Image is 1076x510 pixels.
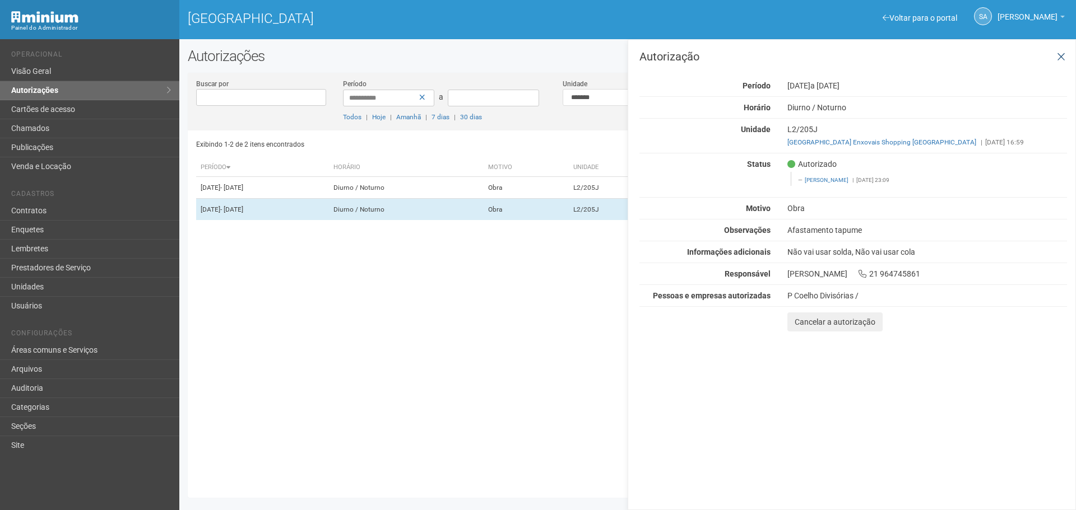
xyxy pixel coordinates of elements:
[220,205,243,213] span: - [DATE]
[329,158,484,177] th: Horário
[974,7,992,25] a: SA
[343,113,361,121] a: Todos
[981,138,982,146] span: |
[396,113,421,121] a: Amanhã
[196,79,229,89] label: Buscar por
[390,113,392,121] span: |
[196,177,329,199] td: [DATE]
[439,92,443,101] span: a
[196,199,329,221] td: [DATE]
[998,2,1058,21] span: Silvio Anjos
[779,269,1075,279] div: [PERSON_NAME] 21 964745861
[196,136,624,153] div: Exibindo 1-2 de 2 itens encontrados
[653,291,771,300] strong: Pessoas e empresas autorizadas
[484,199,569,221] td: Obra
[724,226,771,235] strong: Observações
[196,158,329,177] th: Período
[425,113,427,121] span: |
[787,159,837,169] span: Autorizado
[484,158,569,177] th: Motivo
[11,50,171,62] li: Operacional
[779,81,1075,91] div: [DATE]
[11,23,171,33] div: Painel do Administrador
[687,247,771,256] strong: Informações adicionais
[188,48,1068,64] h2: Autorizações
[11,190,171,202] li: Cadastros
[569,177,658,199] td: L2/205J
[372,113,386,121] a: Hoje
[725,269,771,278] strong: Responsável
[787,137,1067,147] div: [DATE] 16:59
[883,13,957,22] a: Voltar para o portal
[329,177,484,199] td: Diurno / Noturno
[454,113,456,121] span: |
[805,177,848,183] a: [PERSON_NAME]
[787,291,1067,301] div: P Coelho Divisórias /
[484,177,569,199] td: Obra
[563,79,587,89] label: Unidade
[779,225,1075,235] div: Afastamento tapume
[779,124,1075,147] div: L2/205J
[743,81,771,90] strong: Período
[779,102,1075,113] div: Diurno / Noturno
[998,14,1065,23] a: [PERSON_NAME]
[746,204,771,213] strong: Motivo
[779,247,1075,257] div: Não vai usar solda, Não vai usar cola
[188,11,619,26] h1: [GEOGRAPHIC_DATA]
[852,177,854,183] span: |
[11,11,78,23] img: Minium
[744,103,771,112] strong: Horário
[432,113,449,121] a: 7 dias
[787,312,883,331] button: Cancelar a autorização
[639,51,1067,62] h3: Autorização
[779,203,1075,213] div: Obra
[741,125,771,134] strong: Unidade
[366,113,368,121] span: |
[798,176,1061,184] footer: [DATE] 23:09
[787,138,976,146] a: [GEOGRAPHIC_DATA] Enxovais Shopping [GEOGRAPHIC_DATA]
[460,113,482,121] a: 30 dias
[569,199,658,221] td: L2/205J
[343,79,367,89] label: Período
[569,158,658,177] th: Unidade
[810,81,840,90] span: a [DATE]
[220,184,243,191] span: - [DATE]
[329,199,484,221] td: Diurno / Noturno
[11,329,171,341] li: Configurações
[747,160,771,169] strong: Status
